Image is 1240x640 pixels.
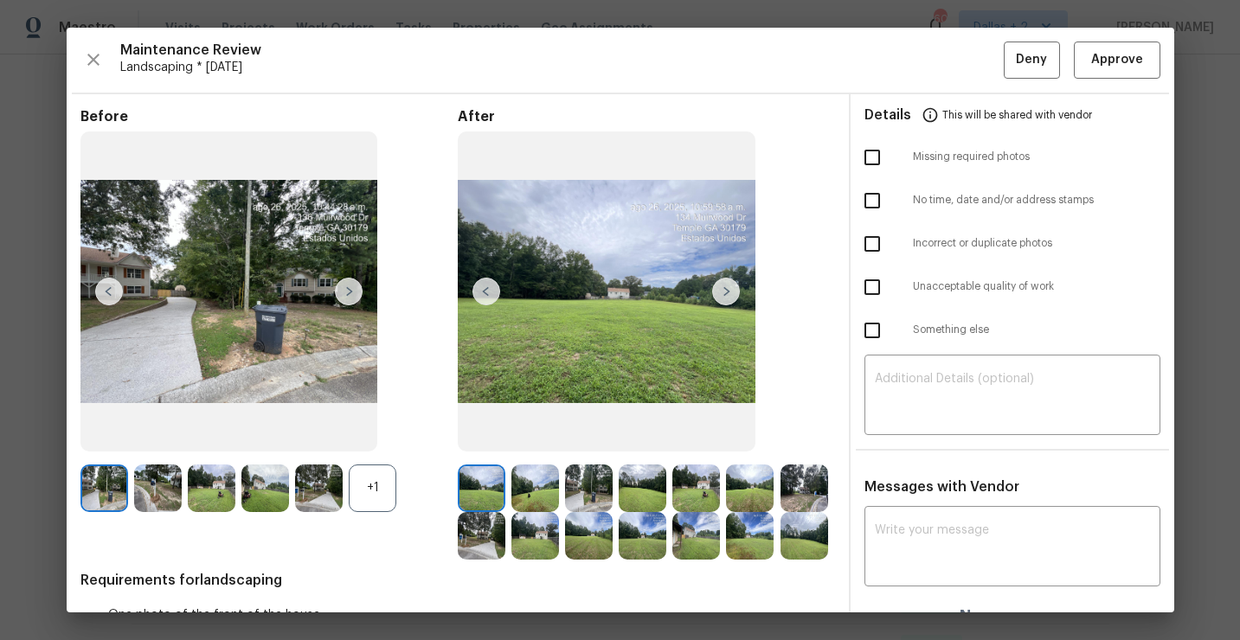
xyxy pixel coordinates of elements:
span: Landscaping * [DATE] [120,59,1004,76]
span: Before [80,108,458,125]
img: left-chevron-button-url [472,278,500,305]
div: Unacceptable quality of work [851,266,1174,309]
span: This will be shared with vendor [942,94,1092,136]
li: One photo of the front of the house [108,606,835,624]
img: left-chevron-button-url [95,278,123,305]
span: Maintenance Review [120,42,1004,59]
div: Missing required photos [851,136,1174,179]
img: right-chevron-button-url [712,278,740,305]
div: No time, date and/or address stamps [851,179,1174,222]
span: Approve [1091,49,1143,71]
div: +1 [349,464,396,512]
div: Something else [851,309,1174,352]
span: Details [864,94,911,136]
button: Deny [1004,42,1060,79]
span: Missing required photos [913,150,1160,164]
span: Incorrect or duplicate photos [913,236,1160,251]
span: Requirements for landscaping [80,572,835,589]
img: right-chevron-button-url [335,278,363,305]
div: Incorrect or duplicate photos [851,222,1174,266]
span: After [458,108,835,125]
span: No time, date and/or address stamps [913,193,1160,208]
span: Deny [1016,49,1047,71]
span: Unacceptable quality of work [913,279,1160,294]
span: Something else [913,323,1160,337]
h4: No messages [960,607,1064,624]
button: Approve [1074,42,1160,79]
span: Messages with Vendor [864,480,1019,494]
